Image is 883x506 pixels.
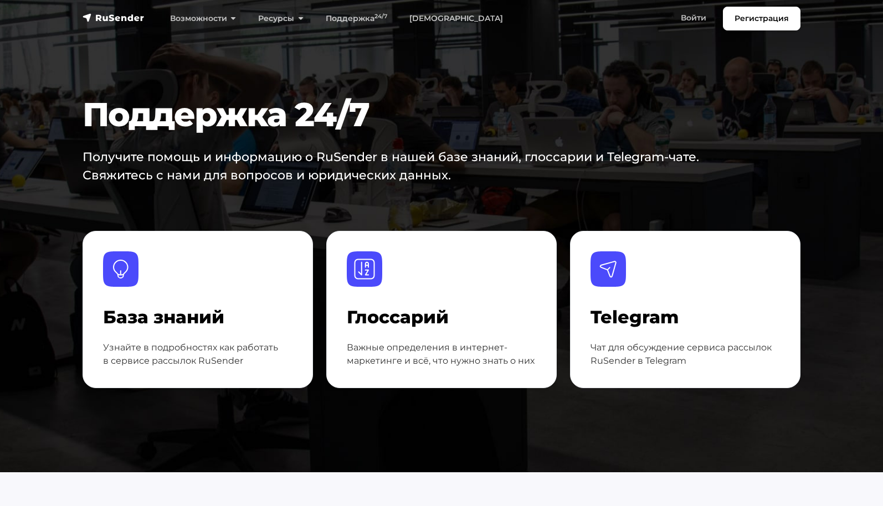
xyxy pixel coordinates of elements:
[591,341,780,368] p: Чат для обсуждение сервиса рассылок RuSender в Telegram
[247,7,314,30] a: Ресурсы
[83,231,313,388] a: База знаний База знаний Узнайте в подробностях как работать в сервисе рассылок RuSender
[159,7,247,30] a: Возможности
[326,231,557,388] a: Глоссарий Глоссарий Важные определения в интернет-маркетинге и всё, что нужно знать о них
[570,231,800,388] a: Telegram Telegram Чат для обсуждение сервиса рассылок RuSender в Telegram
[347,251,382,287] img: Глоссарий
[315,7,398,30] a: Поддержка24/7
[83,95,740,135] h1: Поддержка 24/7
[83,12,145,23] img: RuSender
[591,251,626,287] img: Telegram
[103,251,138,287] img: База знаний
[670,7,717,29] a: Войти
[723,7,800,30] a: Регистрация
[83,148,711,184] p: Получите помощь и информацию о RuSender в нашей базе знаний, глоссарии и Telegram-чате. Свяжитесь...
[347,307,536,328] h4: Глоссарий
[103,341,292,368] p: Узнайте в подробностях как работать в сервисе рассылок RuSender
[347,341,536,368] p: Важные определения в интернет-маркетинге и всё, что нужно знать о них
[591,307,780,328] h4: Telegram
[398,7,514,30] a: [DEMOGRAPHIC_DATA]
[103,307,292,328] h4: База знаний
[374,13,387,20] sup: 24/7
